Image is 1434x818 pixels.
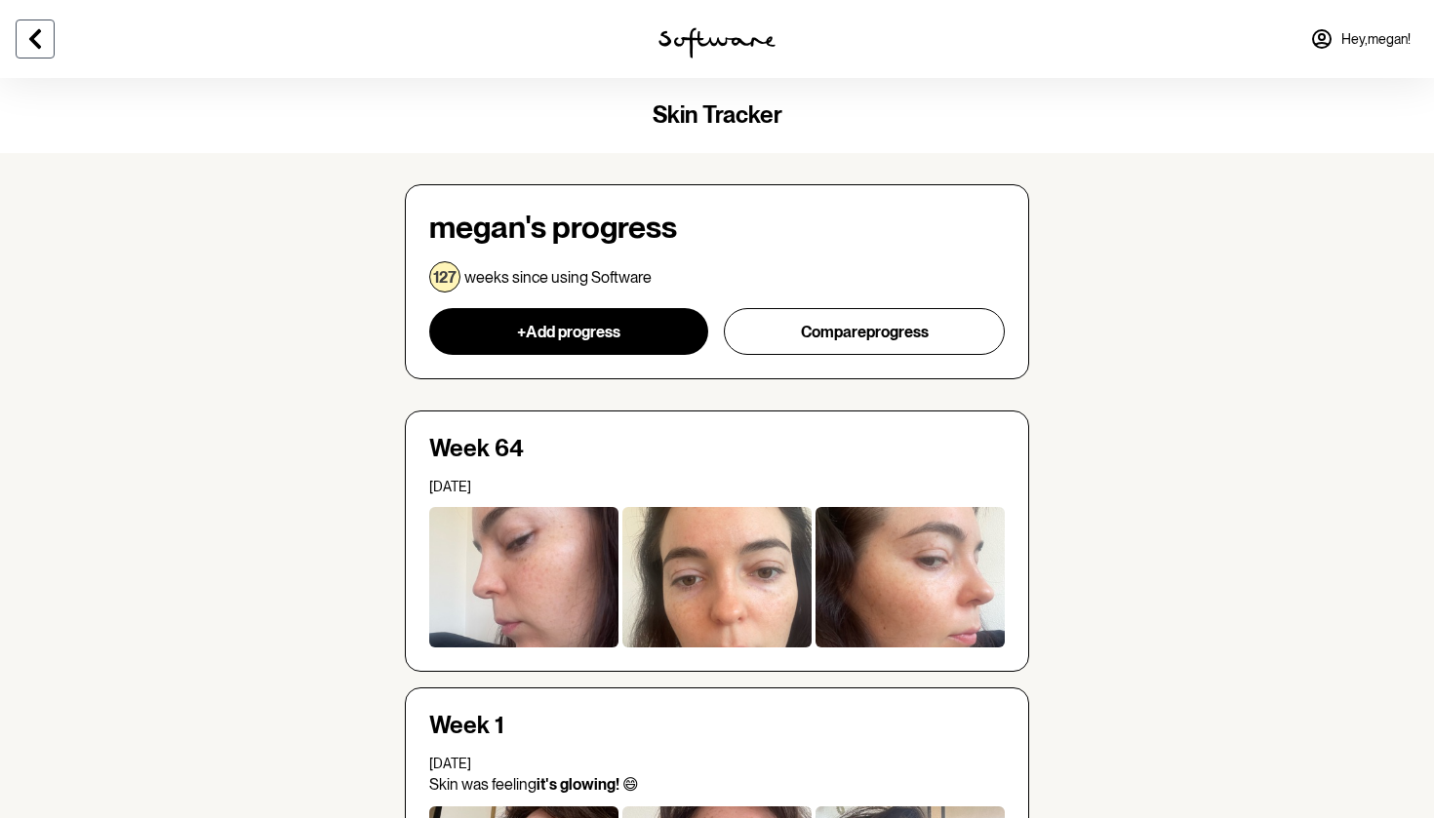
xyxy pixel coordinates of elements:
[429,479,471,494] span: [DATE]
[433,268,457,287] p: 127
[724,308,1005,355] button: Compareprogress
[429,209,1005,246] h3: megan 's progress
[429,308,708,355] button: +Add progress
[517,323,526,341] span: +
[429,756,471,771] span: [DATE]
[429,775,1005,794] p: Skin was feeling 😄
[1298,16,1422,62] a: Hey,megan!
[866,323,929,341] span: progress
[429,435,1005,463] h4: Week 64
[429,712,1005,740] h4: Week 1
[464,268,652,287] p: weeks since using Software
[658,27,776,58] img: software logo
[1341,31,1411,48] span: Hey, megan !
[537,775,619,794] strong: it's glowing!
